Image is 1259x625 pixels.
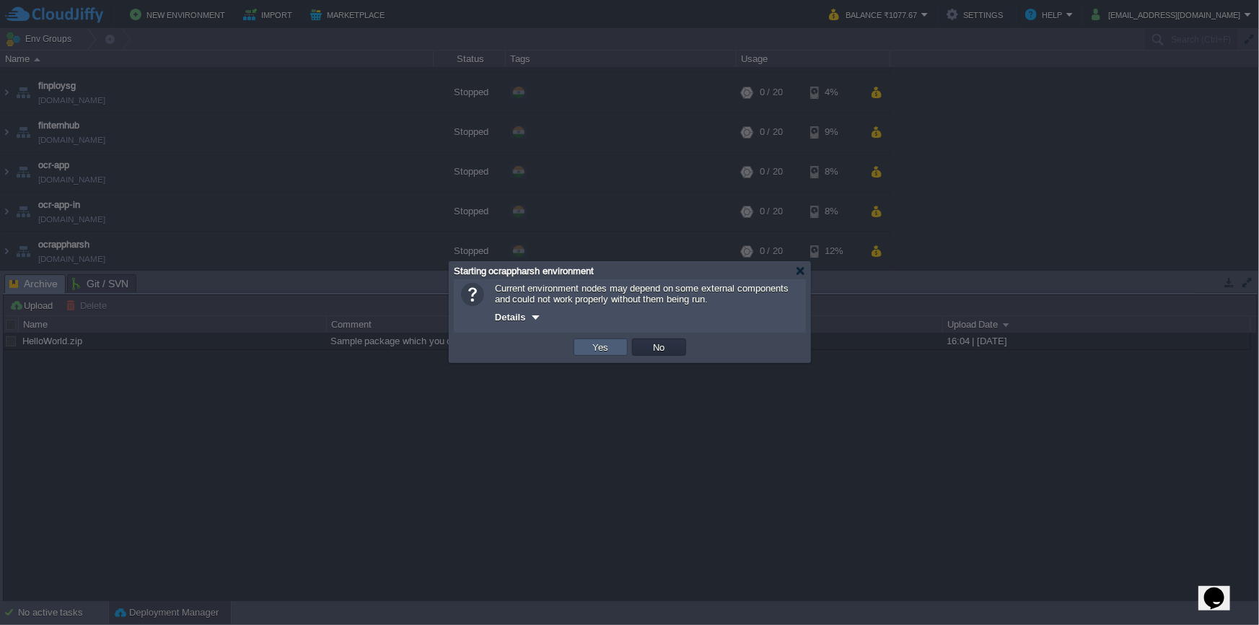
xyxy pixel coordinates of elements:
span: Details [495,312,526,323]
button: No [649,341,670,354]
span: Current environment nodes may depend on some external components and could not work properly with... [495,283,789,305]
iframe: chat widget [1198,567,1245,611]
button: Yes [589,341,613,354]
span: Starting ocrappharsh environment [454,266,594,276]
